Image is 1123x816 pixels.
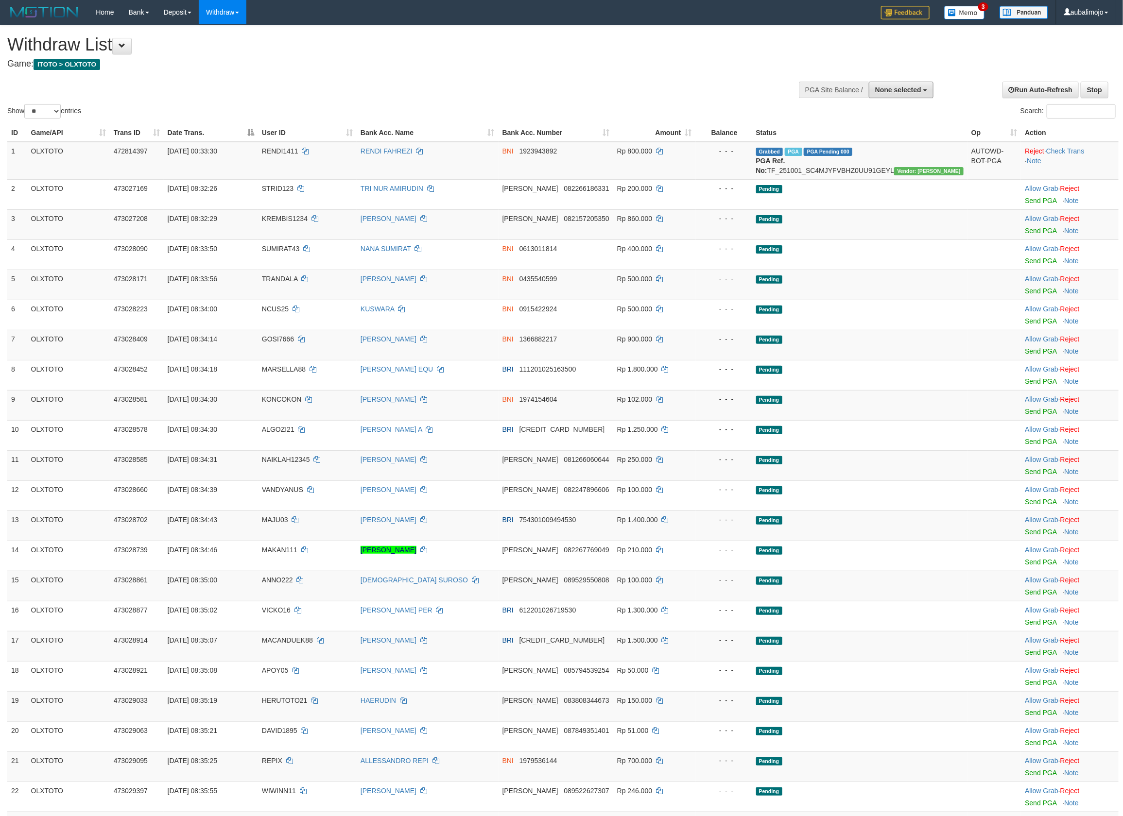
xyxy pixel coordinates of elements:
[519,395,557,403] span: Copy 1974154604 to clipboard
[7,420,27,450] td: 10
[1064,558,1079,566] a: Note
[1027,157,1041,165] a: Note
[168,395,217,403] span: [DATE] 08:34:30
[361,697,396,704] a: HAERUDIN
[361,486,416,493] a: [PERSON_NAME]
[502,275,514,283] span: BNI
[1081,82,1108,98] a: Stop
[1025,275,1058,283] a: Allow Grab
[1021,480,1119,510] td: ·
[27,179,110,209] td: OLXTOTO
[881,6,930,19] img: Feedback.jpg
[1025,347,1056,355] a: Send PGA
[1064,588,1079,596] a: Note
[361,546,416,554] a: [PERSON_NAME]
[617,395,652,403] span: Rp 102.000
[361,456,416,463] a: [PERSON_NAME]
[1021,390,1119,420] td: ·
[519,335,557,343] span: Copy 1366882217 to clipboard
[1021,360,1119,390] td: ·
[700,515,748,525] div: - - -
[756,426,782,434] span: Pending
[1025,425,1058,433] a: Allow Grab
[361,275,416,283] a: [PERSON_NAME]
[700,244,748,254] div: - - -
[1025,528,1056,536] a: Send PGA
[700,425,748,434] div: - - -
[361,305,395,313] a: KUSWARA
[27,142,110,180] td: OLXTOTO
[1025,257,1056,265] a: Send PGA
[7,124,27,142] th: ID
[262,305,289,313] span: NCUS25
[804,148,852,156] span: PGA Pending
[756,306,782,314] span: Pending
[1025,516,1060,524] span: ·
[564,215,609,222] span: Copy 082157205350 to clipboard
[944,6,985,19] img: Button%20Memo.svg
[27,330,110,360] td: OLXTOTO
[7,541,27,571] td: 14
[756,486,782,494] span: Pending
[756,336,782,344] span: Pending
[1060,305,1080,313] a: Reject
[361,787,416,795] a: [PERSON_NAME]
[1021,330,1119,360] td: ·
[262,275,298,283] span: TRANDALA
[519,245,557,253] span: Copy 0613011814 to clipboard
[756,157,785,174] b: PGA Ref. No:
[168,365,217,373] span: [DATE] 08:34:18
[700,485,748,494] div: - - -
[114,215,148,222] span: 473027208
[1064,347,1079,355] a: Note
[1025,666,1058,674] a: Allow Grab
[361,185,423,192] a: TRI NUR AMIRUDIN
[1021,124,1119,142] th: Action
[1025,679,1056,686] a: Send PGA
[1064,438,1079,445] a: Note
[564,486,609,493] span: Copy 082247896606 to clipboard
[1060,425,1080,433] a: Reject
[1064,618,1079,626] a: Note
[502,516,514,524] span: BRI
[361,425,422,433] a: [PERSON_NAME] A
[361,636,416,644] a: [PERSON_NAME]
[262,245,300,253] span: SUMIRAT43
[110,124,164,142] th: Trans ID: activate to sort column ascending
[1025,606,1058,614] a: Allow Grab
[168,425,217,433] span: [DATE] 08:34:30
[1064,679,1079,686] a: Note
[752,124,968,142] th: Status
[114,516,148,524] span: 473028702
[262,147,298,155] span: RENDI1411
[27,390,110,420] td: OLXTOTO
[1064,739,1079,747] a: Note
[1060,486,1080,493] a: Reject
[700,455,748,464] div: - - -
[361,757,429,765] a: ALLESSANDRO REPI
[1060,275,1080,283] a: Reject
[1025,618,1056,626] a: Send PGA
[617,245,652,253] span: Rp 400.000
[114,425,148,433] span: 473028578
[114,275,148,283] span: 473028171
[756,245,782,254] span: Pending
[361,576,468,584] a: [DEMOGRAPHIC_DATA] SUROSO
[27,450,110,480] td: OLXTOTO
[262,425,294,433] span: ALGOZI21
[168,335,217,343] span: [DATE] 08:34:14
[1060,185,1080,192] a: Reject
[502,395,514,403] span: BNI
[756,275,782,284] span: Pending
[262,516,288,524] span: MAJU03
[262,395,302,403] span: KONCOKON
[1025,588,1056,596] a: Send PGA
[1060,697,1080,704] a: Reject
[1064,799,1079,807] a: Note
[1060,576,1080,584] a: Reject
[617,275,652,283] span: Rp 500.000
[7,360,27,390] td: 8
[1025,395,1058,403] a: Allow Grab
[1025,769,1056,777] a: Send PGA
[1020,104,1116,119] label: Search:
